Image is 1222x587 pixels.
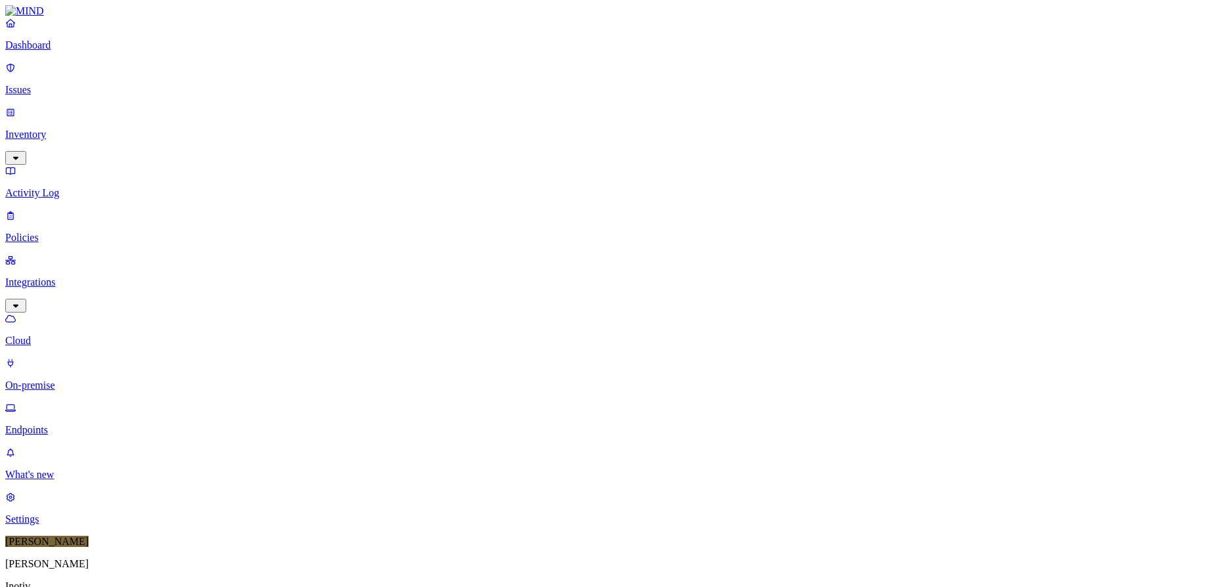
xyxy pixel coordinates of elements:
p: [PERSON_NAME] [5,558,1217,570]
p: What's new [5,469,1217,481]
p: Cloud [5,335,1217,347]
a: Integrations [5,254,1217,311]
img: MIND [5,5,44,17]
p: Inventory [5,129,1217,141]
p: Integrations [5,276,1217,288]
a: On-premise [5,357,1217,391]
p: Endpoints [5,424,1217,436]
a: Endpoints [5,402,1217,436]
a: MIND [5,5,1217,17]
a: Issues [5,62,1217,96]
p: Activity Log [5,187,1217,199]
span: [PERSON_NAME] [5,536,89,547]
a: Inventory [5,106,1217,163]
a: Dashboard [5,17,1217,51]
a: What's new [5,446,1217,481]
a: Activity Log [5,165,1217,199]
a: Policies [5,209,1217,244]
p: Settings [5,513,1217,525]
p: Dashboard [5,39,1217,51]
p: Issues [5,84,1217,96]
a: Cloud [5,313,1217,347]
p: Policies [5,232,1217,244]
a: Settings [5,491,1217,525]
p: On-premise [5,380,1217,391]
